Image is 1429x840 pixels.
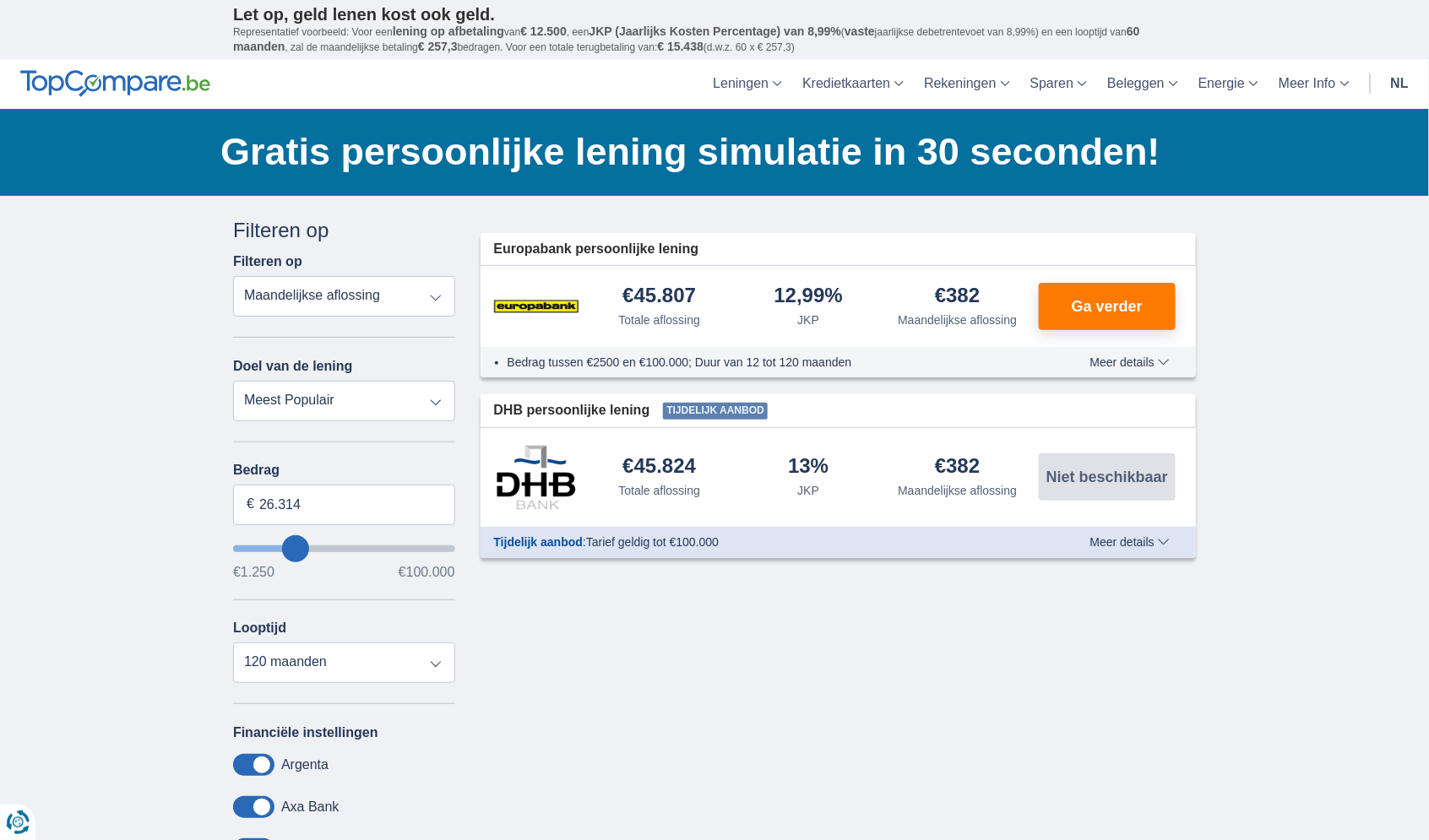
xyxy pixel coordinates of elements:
[247,495,254,514] span: €
[494,535,584,549] span: Tijdelijk aanbod
[233,359,352,374] label: Doel van de lening
[622,456,696,479] div: €45.824
[1090,356,1170,368] span: Meer details
[399,566,455,579] span: €100.000
[233,545,455,552] input: wantToBorrow
[622,285,696,308] div: €45.807
[657,40,704,53] span: € 15.438
[220,126,1196,178] h1: Gratis persoonlijke lening simulatie in 30 seconden!
[792,59,914,109] a: Kredietkaarten
[393,24,504,38] span: lening op afbetaling
[774,285,843,308] div: 12,99%
[914,59,1019,109] a: Rekeningen
[1269,59,1360,109] a: Meer Info
[281,799,339,815] label: Axa Bank
[233,216,455,245] div: Filteren op
[233,621,286,636] label: Looptijd
[618,312,700,328] div: Totale aflossing
[1188,59,1269,109] a: Energie
[586,535,719,549] span: Tarief geldig tot €100.000
[418,40,458,53] span: € 257,3
[1039,453,1176,501] button: Niet beschikbaar
[1078,355,1182,369] button: Meer details
[935,285,980,308] div: €382
[663,403,768,420] span: Tijdelijk aanbod
[1039,283,1176,330] button: Ga verder
[233,566,274,579] span: €1.250
[233,4,1196,24] p: Let op, geld lenen kost ook geld.
[703,59,792,109] a: Leningen
[1381,59,1419,109] a: nl
[788,456,829,479] div: 13%
[797,482,819,499] div: JKP
[1097,59,1188,109] a: Beleggen
[481,534,1042,550] div: :
[898,312,1017,328] div: Maandelijkse aflossing
[898,482,1017,499] div: Maandelijkse aflossing
[618,482,700,499] div: Totale aflossing
[520,24,567,38] span: € 12.500
[233,24,1140,53] span: 60 maanden
[233,24,1196,55] p: Representatief voorbeeld: Voor een van , een ( jaarlijkse debetrentevoet van 8,99%) en een loopti...
[494,240,699,259] span: Europabank persoonlijke lening
[20,70,210,97] img: TopCompare
[1072,299,1143,314] span: Ga verder
[1078,535,1182,549] button: Meer details
[233,254,302,269] label: Filteren op
[508,354,1029,371] li: Bedrag tussen €2500 en €100.000; Duur van 12 tot 120 maanden
[1046,469,1168,485] span: Niet beschikbaar
[1020,59,1098,109] a: Sparen
[845,24,875,38] span: vaste
[281,757,329,772] label: Argenta
[233,725,378,740] label: Financiële instellingen
[494,401,650,420] span: DHB persoonlijke lening
[494,445,579,509] img: product.pl.alt DHB Bank
[1090,536,1170,548] span: Meer details
[233,463,455,478] label: Bedrag
[494,285,579,328] img: product.pl.alt Europabank
[935,456,980,479] div: €382
[590,24,842,38] span: JKP (Jaarlijks Kosten Percentage) van 8,99%
[797,312,819,328] div: JKP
